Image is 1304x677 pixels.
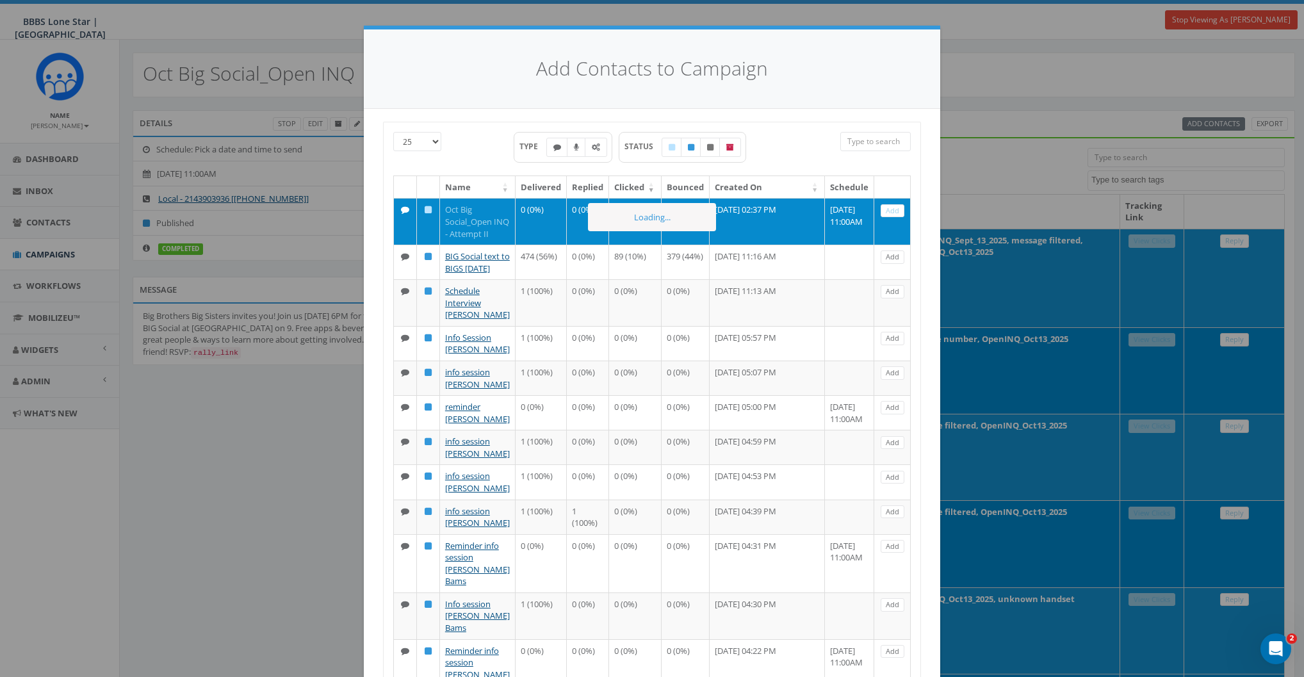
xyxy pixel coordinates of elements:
[425,647,432,655] i: Published
[710,198,826,245] td: [DATE] 02:37 PM
[425,472,432,480] i: Published
[519,141,547,152] span: TYPE
[516,326,567,361] td: 1 (100%)
[710,592,826,639] td: [DATE] 04:30 PM
[719,138,741,157] label: Archived
[710,326,826,361] td: [DATE] 05:57 PM
[401,287,409,295] i: Text SMS
[710,500,826,534] td: [DATE] 04:39 PM
[567,534,609,592] td: 0 (0%)
[567,500,609,534] td: 1 (100%)
[609,198,662,245] td: 0 (0%)
[425,507,432,516] i: Published
[567,361,609,395] td: 0 (0%)
[567,395,609,430] td: 0 (0%)
[567,326,609,361] td: 0 (0%)
[1287,633,1297,644] span: 2
[401,437,409,446] i: Text SMS
[401,368,409,377] i: Text SMS
[516,198,567,245] td: 0 (0%)
[624,141,662,152] span: STATUS
[881,366,904,380] a: Add
[662,176,710,199] th: Bounced
[401,252,409,261] i: Text SMS
[662,245,710,279] td: 379 (44%)
[516,534,567,592] td: 0 (0%)
[707,143,713,151] i: Unpublished
[688,143,694,151] i: Published
[383,55,921,83] h4: Add Contacts to Campaign
[516,592,567,639] td: 1 (100%)
[1260,633,1291,664] iframe: Intercom live chat
[825,176,874,199] th: Schedule
[516,500,567,534] td: 1 (100%)
[425,252,432,261] i: Published
[401,403,409,411] i: Text SMS
[445,204,509,239] a: Oct Big Social_Open INQ - Attempt II
[825,534,874,592] td: [DATE] 11:00AM
[609,430,662,464] td: 0 (0%)
[425,600,432,608] i: Published
[445,598,510,633] a: Info session [PERSON_NAME] Bams
[567,464,609,499] td: 0 (0%)
[881,505,904,519] a: Add
[445,505,510,529] a: info session [PERSON_NAME]
[881,250,904,264] a: Add
[445,470,510,494] a: info session [PERSON_NAME]
[546,138,568,157] label: Text SMS
[425,542,432,550] i: Published
[516,361,567,395] td: 1 (100%)
[567,245,609,279] td: 0 (0%)
[881,332,904,345] a: Add
[516,395,567,430] td: 0 (0%)
[662,592,710,639] td: 0 (0%)
[445,366,510,390] a: info session [PERSON_NAME]
[401,647,409,655] i: Text SMS
[662,198,710,245] td: 0 (0%)
[881,540,904,553] a: Add
[609,361,662,395] td: 0 (0%)
[425,403,432,411] i: Published
[567,279,609,326] td: 0 (0%)
[567,176,609,199] th: Replied
[710,395,826,430] td: [DATE] 05:00 PM
[609,534,662,592] td: 0 (0%)
[574,143,579,151] i: Ringless Voice Mail
[881,598,904,612] a: Add
[662,395,710,430] td: 0 (0%)
[881,436,904,450] a: Add
[553,143,561,151] i: Text SMS
[662,279,710,326] td: 0 (0%)
[662,430,710,464] td: 0 (0%)
[401,542,409,550] i: Text SMS
[445,285,510,320] a: Schedule Interview [PERSON_NAME]
[401,206,409,214] i: Text SMS
[881,285,904,298] a: Add
[585,138,607,157] label: Automated Message
[401,600,409,608] i: Text SMS
[425,334,432,342] i: Published
[662,138,682,157] label: Draft
[662,464,710,499] td: 0 (0%)
[681,138,701,157] label: Published
[881,471,904,484] a: Add
[592,143,600,151] i: Automated Message
[840,132,911,151] input: Type to search
[440,176,516,199] th: Name: activate to sort column ascending
[425,206,432,214] i: Draft
[662,326,710,361] td: 0 (0%)
[609,245,662,279] td: 89 (10%)
[567,592,609,639] td: 0 (0%)
[662,534,710,592] td: 0 (0%)
[425,287,432,295] i: Published
[401,334,409,342] i: Text SMS
[445,540,510,587] a: Reminder info session [PERSON_NAME] Bams
[567,198,609,245] td: 0 (0%)
[567,138,586,157] label: Ringless Voice Mail
[825,198,874,245] td: [DATE] 11:00AM
[669,143,675,151] i: Draft
[588,203,716,232] div: Loading...
[516,464,567,499] td: 1 (100%)
[516,176,567,199] th: Delivered
[609,176,662,199] th: Clicked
